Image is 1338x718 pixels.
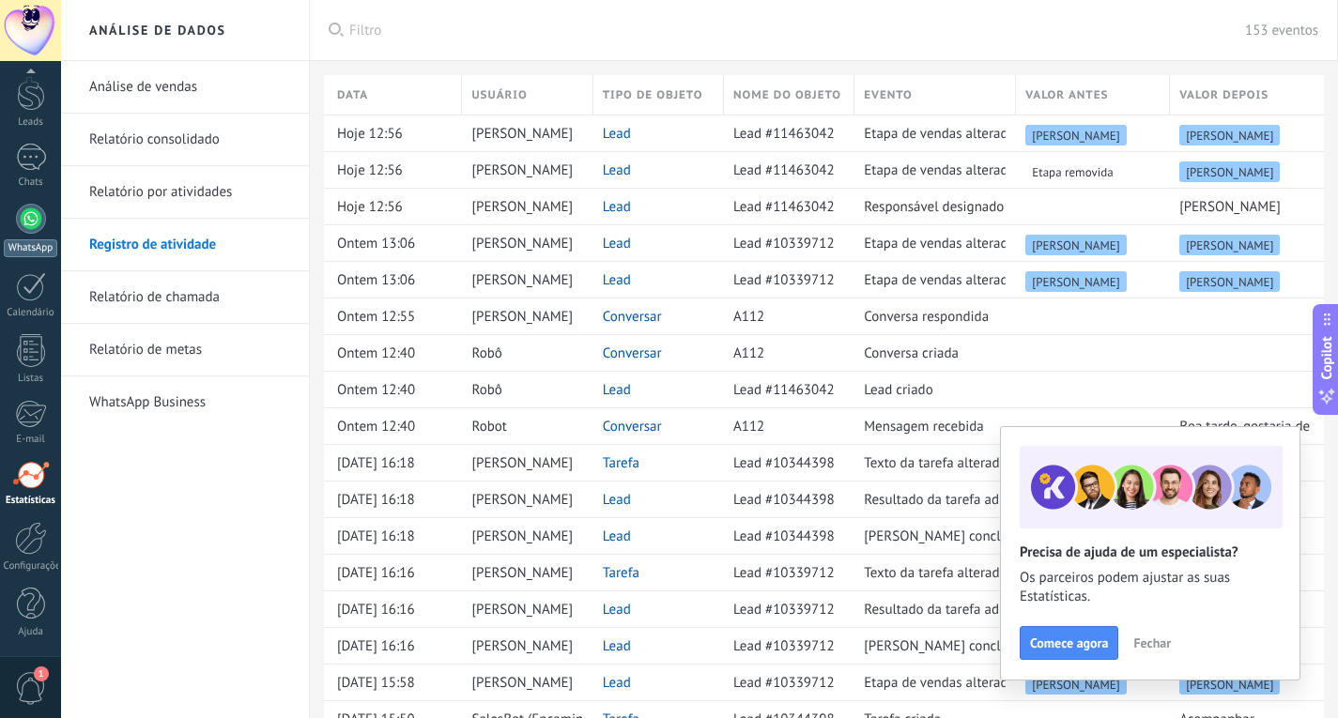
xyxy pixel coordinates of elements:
[337,125,403,143] span: Hoje 12:56
[724,189,845,224] div: Lead #11463042
[854,298,1007,334] div: Conversa respondida
[471,601,573,619] span: [PERSON_NAME]
[603,344,662,362] a: Conversar
[462,481,583,517] div: Loja Copparo
[61,324,309,376] li: Relatório de metas
[864,381,932,399] span: Lead criado
[864,491,1050,509] span: Resultado da tarefa adicionado
[89,219,290,271] a: Registro de atividade
[61,376,309,428] li: WhatsApp Business
[854,591,1007,627] div: Resultado da tarefa adicionado
[603,637,631,655] a: Lead
[864,637,1026,655] span: [PERSON_NAME] concluída
[4,434,58,446] div: E-mail
[89,166,290,219] a: Relatório por atividades
[462,555,583,590] div: Loja Copparo
[1020,543,1281,561] h2: Precisa de ajuda de um especialista?
[337,564,415,582] span: [DATE] 16:16
[337,235,415,252] span: Ontem 13:06
[733,235,835,252] span: Lead #10339712
[471,86,527,104] span: Usuário
[337,674,415,692] span: [DATE] 15:58
[1032,274,1119,290] span: [PERSON_NAME]
[89,271,290,324] a: Relatório de chamada
[854,262,1007,298] div: Etapa de vendas alterada
[337,86,368,104] span: Data
[471,198,573,216] span: [PERSON_NAME]
[603,674,631,692] a: Lead
[724,408,845,444] div: A112
[4,239,57,257] div: WhatsApp
[471,161,573,179] span: [PERSON_NAME]
[1186,128,1273,144] span: [PERSON_NAME]
[1032,128,1119,144] span: [PERSON_NAME]
[1179,674,1280,695] div: Matheus
[1186,164,1273,180] span: [PERSON_NAME]
[337,454,415,472] span: [DATE] 16:18
[1186,237,1273,253] span: [PERSON_NAME]
[724,372,845,407] div: Lead #11463042
[4,626,58,638] div: Ajuda
[724,591,845,627] div: Lead #10339712
[1025,125,1126,145] div: Julia
[61,114,309,166] li: Relatório consolidado
[603,235,631,252] a: Lead
[1025,674,1126,695] div: Julia
[337,161,403,179] span: Hoje 12:56
[471,418,506,435] span: Robot
[349,22,1245,39] span: Filtro
[1025,235,1126,255] div: Julia
[1179,125,1280,145] div: Matheus
[462,665,583,700] div: Loja Copparo
[471,308,573,326] span: [PERSON_NAME]
[462,262,583,298] div: Loja Copparo
[724,335,845,371] div: A112
[854,152,1007,188] div: Etapa de vendas alterada
[1179,271,1280,292] div: Julia
[733,637,835,655] span: Lead #10339712
[733,564,835,582] span: Lead #10339712
[733,161,835,179] span: Lead #11463042
[61,166,309,219] li: Relatório por atividades
[462,408,583,444] div: Robot
[733,381,835,399] span: Lead #11463042
[337,418,415,435] span: Ontem 12:40
[864,564,1007,582] span: Texto da tarefa alterado
[603,271,631,289] a: Lead
[1020,569,1281,606] span: Os parceiros podem ajustar as suas Estatísticas.
[733,198,835,216] span: Lead #11463042
[337,601,415,619] span: [DATE] 16:16
[89,376,290,429] a: WhatsApp Business
[61,219,309,271] li: Registro de atividade
[471,381,501,399] span: Robô
[1179,161,1280,182] div: Julia
[1186,677,1273,693] span: [PERSON_NAME]
[854,445,1007,481] div: Texto da tarefa alterado
[1032,164,1113,180] span: Etapa removida
[462,152,583,188] div: Matheus Vendedor
[864,308,989,326] span: Conversa respondida
[854,115,1007,151] div: Etapa de vendas alterada
[864,674,1015,692] span: Etapa de vendas alterada
[864,601,1050,619] span: Resultado da tarefa adicionado
[733,674,835,692] span: Lead #10339712
[471,637,573,655] span: [PERSON_NAME]
[337,637,415,655] span: [DATE] 16:16
[854,408,1007,444] div: Mensagem recebida
[864,86,913,104] span: Evento
[603,491,631,509] a: Lead
[1179,86,1269,104] span: Valor depois
[603,454,639,472] a: Tarefa
[854,628,1007,664] div: Tarefa concluída
[471,235,573,252] span: [PERSON_NAME]
[864,161,1015,179] span: Etapa de vendas alterada
[603,564,639,582] a: Tarefa
[1186,274,1273,290] span: [PERSON_NAME]
[4,373,58,385] div: Listas
[4,307,58,319] div: Calendário
[864,198,1004,216] span: Responsável designado
[854,189,1007,224] div: Responsável designado
[471,491,573,509] span: [PERSON_NAME]
[337,198,403,216] span: Hoje 12:56
[61,271,309,324] li: Relatório de chamada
